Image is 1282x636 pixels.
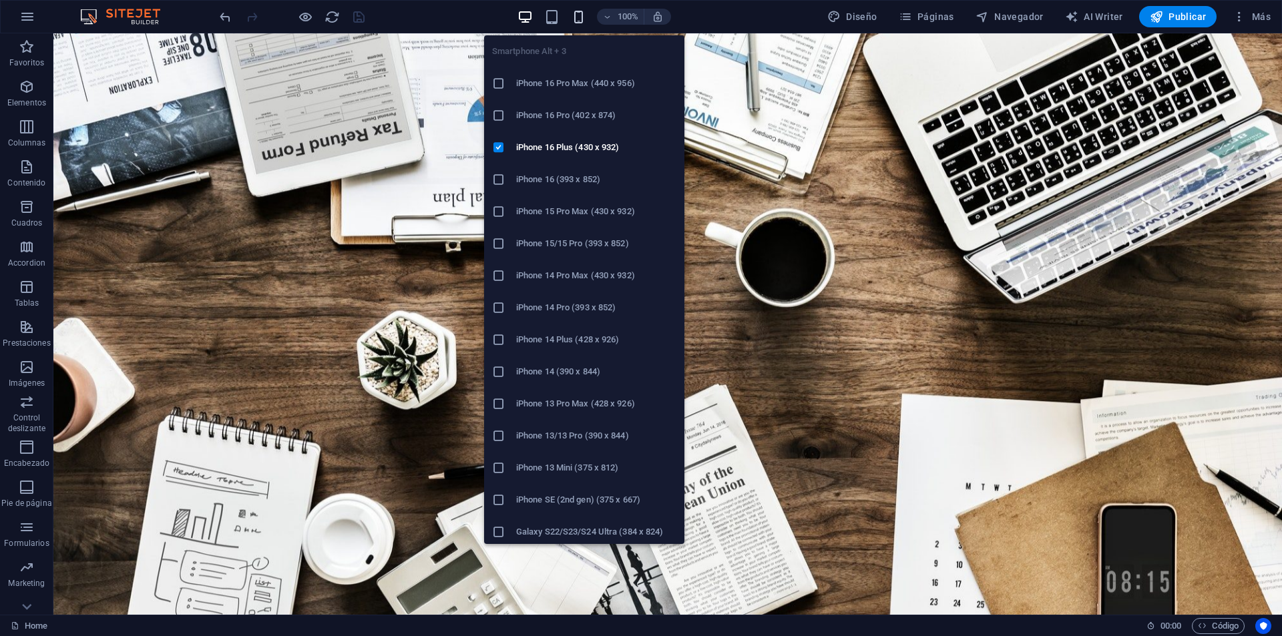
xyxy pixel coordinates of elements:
[827,10,877,23] span: Diseño
[4,538,49,549] p: Formularios
[516,172,676,188] h6: iPhone 16 (393 x 852)
[1146,618,1182,634] h6: Tiempo de la sesión
[1060,6,1128,27] button: AI Writer
[516,75,676,91] h6: iPhone 16 Pro Max (440 x 956)
[516,204,676,220] h6: iPhone 15 Pro Max (430 x 932)
[1255,618,1271,634] button: Usercentrics
[1192,618,1245,634] button: Código
[217,9,233,25] button: undo
[516,107,676,123] h6: iPhone 16 Pro (402 x 874)
[8,578,45,589] p: Marketing
[1227,6,1276,27] button: Más
[3,338,50,348] p: Prestaciones
[1160,618,1181,634] span: 00 00
[516,492,676,508] h6: iPhone SE (2nd gen) (375 x 667)
[899,10,954,23] span: Páginas
[516,236,676,252] h6: iPhone 15/15 Pro (393 x 852)
[822,6,883,27] button: Diseño
[1198,618,1239,634] span: Código
[15,298,39,308] p: Tablas
[1,498,51,509] p: Pie de página
[516,524,676,540] h6: Galaxy S22/S23/S24 Ultra (384 x 824)
[4,458,49,468] p: Encabezado
[516,396,676,412] h6: iPhone 13 Pro Max (428 x 926)
[970,6,1049,27] button: Navegador
[1065,10,1123,23] span: AI Writer
[11,218,43,228] p: Cuadros
[1233,10,1271,23] span: Más
[8,258,45,268] p: Accordion
[617,9,638,25] h6: 100%
[516,460,676,476] h6: iPhone 13 Mini (375 x 812)
[1170,621,1172,631] span: :
[516,139,676,155] h6: iPhone 16 Plus (430 x 932)
[893,6,959,27] button: Páginas
[516,268,676,284] h6: iPhone 14 Pro Max (430 x 932)
[218,9,233,25] i: Deshacer: Editar cabecera (Ctrl+Z)
[9,378,45,388] p: Imágenes
[1139,6,1217,27] button: Publicar
[1150,10,1207,23] span: Publicar
[652,11,664,23] i: Al redimensionar, ajustar el nivel de zoom automáticamente para ajustarse al dispositivo elegido.
[516,332,676,348] h6: iPhone 14 Plus (428 x 926)
[7,97,46,108] p: Elementos
[516,300,676,316] h6: iPhone 14 Pro (393 x 852)
[324,9,340,25] button: reload
[976,10,1044,23] span: Navegador
[9,57,44,68] p: Favoritos
[516,364,676,380] h6: iPhone 14 (390 x 844)
[597,9,644,25] button: 100%
[77,9,177,25] img: Editor Logo
[7,178,45,188] p: Contenido
[8,137,46,148] p: Columnas
[11,618,47,634] a: Haz clic para cancelar la selección y doble clic para abrir páginas
[822,6,883,27] div: Diseño (Ctrl+Alt+Y)
[516,428,676,444] h6: iPhone 13/13 Pro (390 x 844)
